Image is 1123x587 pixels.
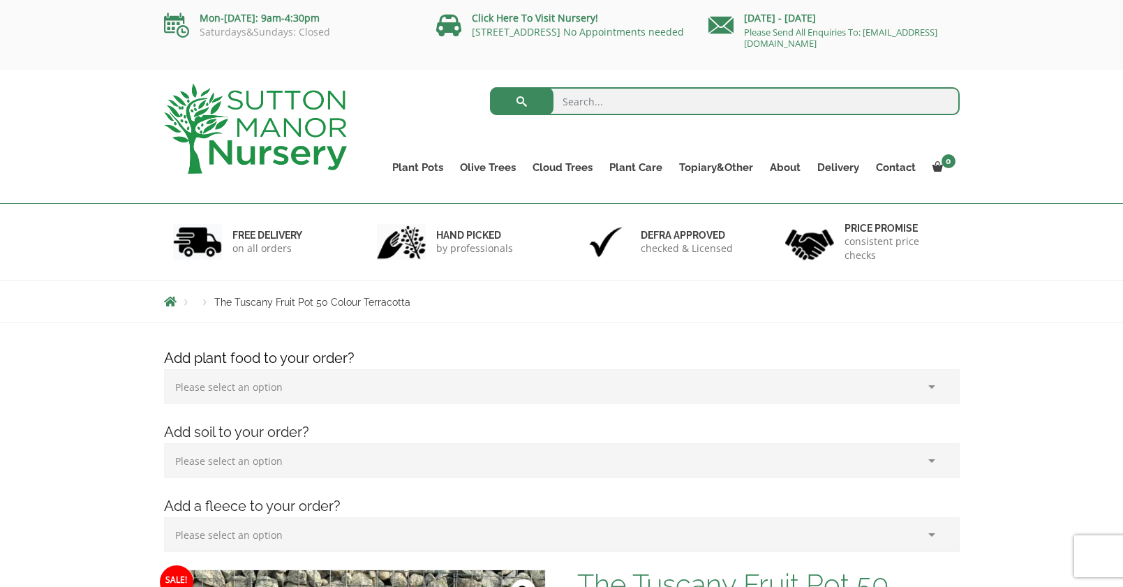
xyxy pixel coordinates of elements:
h6: Defra approved [641,229,733,242]
a: Plant Pots [384,158,452,177]
p: checked & Licensed [641,242,733,255]
img: logo [164,84,347,174]
a: Olive Trees [452,158,524,177]
a: [STREET_ADDRESS] No Appointments needed [472,25,684,38]
h4: Add plant food to your order? [154,348,970,369]
img: 2.jpg [377,224,426,260]
a: 0 [924,158,960,177]
a: Plant Care [601,158,671,177]
a: Click Here To Visit Nursery! [472,11,598,24]
h6: hand picked [436,229,513,242]
h4: Add a fleece to your order? [154,496,970,517]
p: Mon-[DATE]: 9am-4:30pm [164,10,415,27]
h6: Price promise [845,222,951,235]
a: Delivery [809,158,868,177]
img: 1.jpg [173,224,222,260]
span: The Tuscany Fruit Pot 50 Colour Terracotta [214,297,410,308]
a: About [761,158,809,177]
span: 0 [942,154,955,168]
a: Cloud Trees [524,158,601,177]
h6: FREE DELIVERY [232,229,302,242]
a: Please Send All Enquiries To: [EMAIL_ADDRESS][DOMAIN_NAME] [744,26,937,50]
p: on all orders [232,242,302,255]
nav: Breadcrumbs [164,296,960,307]
img: 3.jpg [581,224,630,260]
a: Contact [868,158,924,177]
input: Search... [490,87,960,115]
img: 4.jpg [785,221,834,263]
p: by professionals [436,242,513,255]
p: consistent price checks [845,235,951,262]
p: Saturdays&Sundays: Closed [164,27,415,38]
a: Topiary&Other [671,158,761,177]
p: [DATE] - [DATE] [708,10,960,27]
h4: Add soil to your order? [154,422,970,443]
